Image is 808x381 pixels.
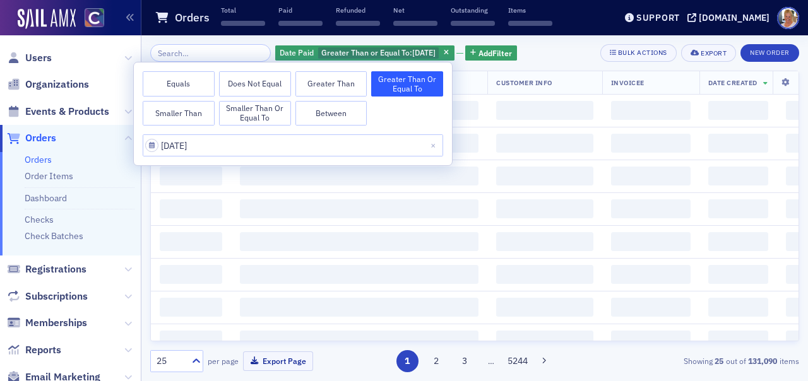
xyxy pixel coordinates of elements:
[7,78,89,91] a: Organizations
[143,134,443,156] input: MM/DD/YYYY
[25,343,61,357] span: Reports
[611,167,691,185] span: ‌
[7,105,109,119] a: Events & Products
[160,167,222,185] span: ‌
[160,298,222,317] span: ‌
[496,78,552,87] span: Customer Info
[611,298,691,317] span: ‌
[25,214,54,225] a: Checks
[496,101,593,120] span: ‌
[496,331,593,349] span: ‌
[708,101,768,120] span: ‌
[371,71,443,97] button: Greater Than or Equal To
[465,45,517,61] button: AddFilter
[611,78,645,87] span: Invoicee
[708,232,768,251] span: ‌
[278,6,323,15] p: Paid
[777,7,799,29] span: Profile
[240,232,478,251] span: ‌
[451,21,495,26] span: ‌
[740,46,799,57] a: New Order
[611,199,691,218] span: ‌
[454,350,476,372] button: 3
[496,298,593,317] span: ‌
[160,232,222,251] span: ‌
[278,21,323,26] span: ‌
[175,10,210,25] h1: Orders
[426,134,443,156] button: Close
[143,101,215,126] button: Smaller Than
[25,290,88,303] span: Subscriptions
[681,44,736,62] button: Export
[336,6,380,15] p: Refunded
[25,170,73,182] a: Order Items
[611,134,691,153] span: ‌
[295,101,367,126] button: Between
[496,167,593,185] span: ‌
[7,262,86,276] a: Registrations
[496,232,593,251] span: ‌
[295,71,367,97] button: Greater Than
[160,331,222,349] span: ‌
[280,47,314,57] span: Date Paid
[160,199,222,218] span: ‌
[708,199,768,218] span: ‌
[25,316,87,330] span: Memberships
[240,265,478,284] span: ‌
[240,331,478,349] span: ‌
[496,199,593,218] span: ‌
[425,350,447,372] button: 2
[85,8,104,28] img: SailAMX
[393,21,437,26] span: ‌
[25,105,109,119] span: Events & Products
[336,21,380,26] span: ‌
[240,199,478,218] span: ‌
[611,101,691,120] span: ‌
[496,134,593,153] span: ‌
[740,44,799,62] button: New Order
[396,350,419,372] button: 1
[708,265,768,284] span: ‌
[25,262,86,276] span: Registrations
[25,51,52,65] span: Users
[699,12,769,23] div: [DOMAIN_NAME]
[221,21,265,26] span: ‌
[25,154,52,165] a: Orders
[25,192,67,204] a: Dashboard
[708,331,768,349] span: ‌
[18,9,76,29] img: SailAMX
[25,230,83,242] a: Check Batches
[600,44,677,62] button: Bulk Actions
[157,355,184,368] div: 25
[611,232,691,251] span: ‌
[746,355,780,366] strong: 131,090
[219,71,291,97] button: Does Not Equal
[507,350,529,372] button: 5244
[478,47,512,59] span: Add Filter
[591,355,799,366] div: Showing out of items
[482,355,500,366] span: …
[708,167,768,185] span: ‌
[451,6,495,15] p: Outstanding
[25,78,89,91] span: Organizations
[496,265,593,284] span: ‌
[618,49,667,56] div: Bulk Actions
[508,21,552,26] span: ‌
[393,6,437,15] p: Net
[7,51,52,65] a: Users
[143,71,215,97] button: Equals
[7,343,61,357] a: Reports
[636,12,680,23] div: Support
[708,78,757,87] span: Date Created
[701,50,727,57] div: Export
[275,45,454,61] div: 8/1/2025
[221,6,265,15] p: Total
[25,131,56,145] span: Orders
[240,167,478,185] span: ‌
[412,47,436,57] span: [DATE]
[611,331,691,349] span: ‌
[7,316,87,330] a: Memberships
[160,265,222,284] span: ‌
[713,355,726,366] strong: 25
